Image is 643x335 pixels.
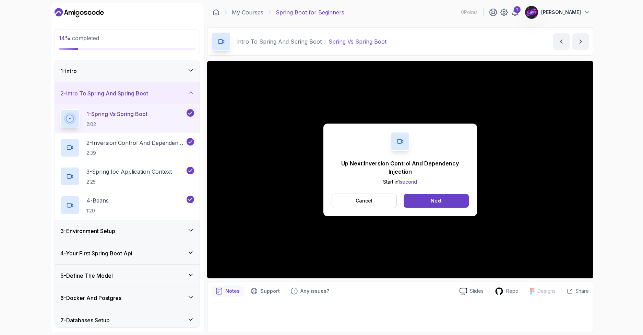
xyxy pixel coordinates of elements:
[276,8,344,16] p: Spring Boot for Beginners
[60,249,132,257] h3: 4 - Your First Spring Boot Api
[553,33,570,50] button: previous content
[86,207,109,214] p: 1:20
[332,194,397,208] button: Cancel
[461,9,478,16] p: 0 Points
[212,286,244,297] button: notes button
[86,139,185,147] p: 2 - Inversion Control And Dependency Injection
[60,294,121,302] h3: 6 - Docker And Postgres
[511,8,519,16] a: 1
[86,110,147,118] p: 1 - Spring Vs Spring Boot
[55,242,200,264] button: 4-Your First Spring Boot Api
[514,6,521,13] div: 1
[398,179,417,185] span: 1 second
[404,194,468,208] button: Next
[561,288,589,294] button: Share
[287,286,333,297] button: Feedback button
[55,287,200,309] button: 6-Docker And Postgres
[525,5,591,19] button: user profile image[PERSON_NAME]
[55,265,200,287] button: 5-Define The Model
[55,60,200,82] button: 1-Intro
[232,8,263,16] a: My Courses
[260,288,280,294] p: Support
[60,167,194,186] button: 3-Spring Ioc Application Context2:25
[525,6,538,19] img: user profile image
[60,89,148,97] h3: 2 - Intro To Spring And Spring Boot
[55,309,200,331] button: 7-Databases Setup
[431,197,442,204] div: Next
[60,138,194,157] button: 2-Inversion Control And Dependency Injection2:39
[207,61,593,278] iframe: 1 - Spring vs Spring Boot
[470,288,484,294] p: Slides
[55,82,200,104] button: 2-Intro To Spring And Spring Boot
[213,9,219,16] a: Dashboard
[59,35,71,42] span: 14 %
[60,109,194,128] button: 1-Spring Vs Spring Boot2:02
[332,159,469,176] p: Up Next: Inversion Control And Dependency Injection
[300,288,329,294] p: Any issues?
[225,288,240,294] p: Notes
[59,35,99,42] span: completed
[55,220,200,242] button: 3-Environment Setup
[489,287,524,296] a: Repo
[86,167,172,176] p: 3 - Spring Ioc Application Context
[356,197,372,204] p: Cancel
[454,288,489,295] a: Slides
[86,196,109,205] p: 4 - Beans
[572,33,589,50] button: next content
[537,288,556,294] p: Designs
[541,9,581,16] p: [PERSON_NAME]
[60,196,194,215] button: 4-Beans1:20
[60,316,110,324] h3: 7 - Databases Setup
[329,37,386,46] p: Spring Vs Spring Boot
[86,121,147,128] p: 2:02
[506,288,519,294] p: Repo
[247,286,284,297] button: Support button
[60,272,113,280] h3: 5 - Define The Model
[60,67,77,75] h3: 1 - Intro
[86,150,185,157] p: 2:39
[575,288,589,294] p: Share
[236,37,322,46] p: Intro To Spring And Spring Boot
[332,178,469,185] p: Start in
[55,7,104,18] a: Dashboard
[60,227,115,235] h3: 3 - Environment Setup
[86,178,172,185] p: 2:25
